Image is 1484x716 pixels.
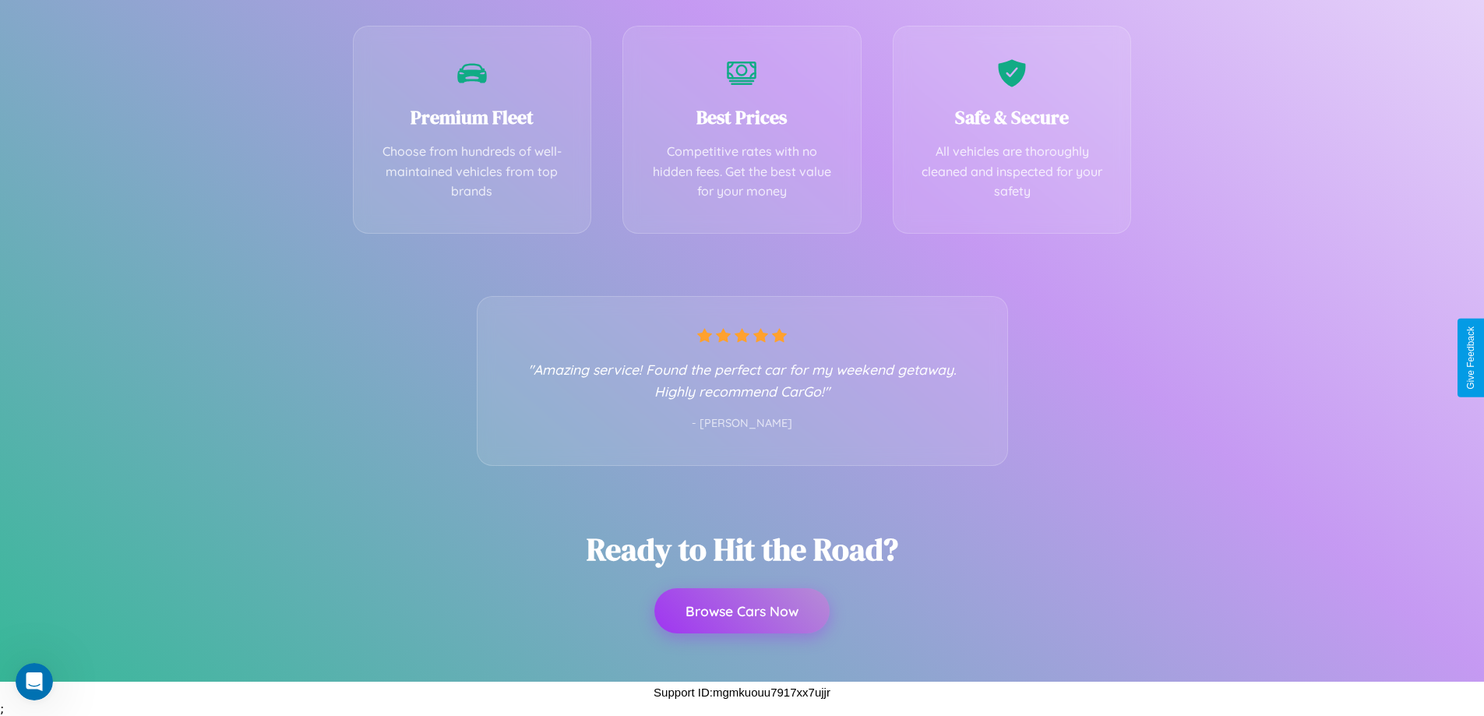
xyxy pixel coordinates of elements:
h3: Best Prices [647,104,837,130]
p: Competitive rates with no hidden fees. Get the best value for your money [647,142,837,202]
p: "Amazing service! Found the perfect car for my weekend getaway. Highly recommend CarGo!" [509,358,976,402]
p: Support ID: mgmkuouu7917xx7ujjr [654,682,830,703]
div: Give Feedback [1465,326,1476,390]
h3: Premium Fleet [377,104,568,130]
p: - [PERSON_NAME] [509,414,976,434]
iframe: Intercom live chat [16,663,53,700]
p: All vehicles are thoroughly cleaned and inspected for your safety [917,142,1108,202]
h3: Safe & Secure [917,104,1108,130]
button: Browse Cars Now [654,588,830,633]
h2: Ready to Hit the Road? [587,528,898,570]
p: Choose from hundreds of well-maintained vehicles from top brands [377,142,568,202]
